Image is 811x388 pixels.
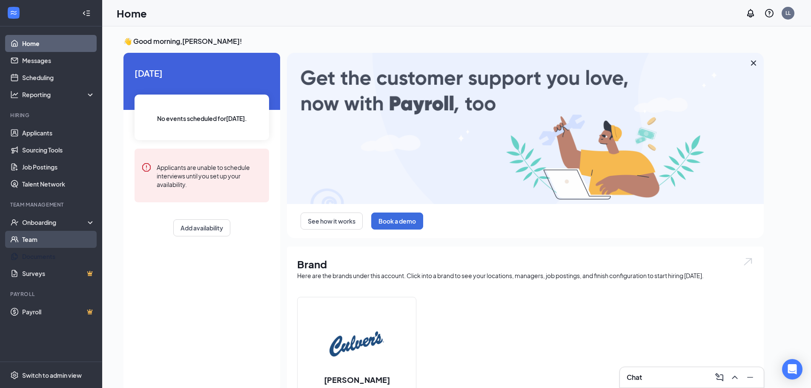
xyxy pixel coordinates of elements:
[10,201,93,208] div: Team Management
[10,290,93,298] div: Payroll
[141,162,152,172] svg: Error
[330,316,384,371] img: Culver's
[315,374,398,385] h2: [PERSON_NAME]
[157,162,262,189] div: Applicants are unable to schedule interviews until you set up your availability.
[627,373,642,382] h3: Chat
[22,303,95,320] a: PayrollCrown
[287,53,764,204] img: payroll-large.gif
[10,218,19,227] svg: UserCheck
[297,271,754,280] div: Here are the brands under this account. Click into a brand to see your locations, managers, job p...
[745,8,756,18] svg: Notifications
[713,371,726,384] button: ComposeMessage
[22,141,95,158] a: Sourcing Tools
[714,372,725,382] svg: ComposeMessage
[22,265,95,282] a: SurveysCrown
[22,371,82,379] div: Switch to admin view
[10,371,19,379] svg: Settings
[173,219,230,236] button: Add availability
[22,69,95,86] a: Scheduling
[22,158,95,175] a: Job Postings
[22,218,88,227] div: Onboarding
[10,90,19,99] svg: Analysis
[9,9,18,17] svg: WorkstreamLogo
[22,175,95,193] a: Talent Network
[10,112,93,119] div: Hiring
[82,9,91,17] svg: Collapse
[297,257,754,271] h1: Brand
[743,371,757,384] button: Minimize
[22,231,95,248] a: Team
[301,213,363,230] button: See how it works
[22,35,95,52] a: Home
[157,114,247,123] span: No events scheduled for [DATE] .
[785,9,791,17] div: LL
[745,372,755,382] svg: Minimize
[22,90,95,99] div: Reporting
[22,248,95,265] a: Documents
[22,124,95,141] a: Applicants
[730,372,740,382] svg: ChevronUp
[748,58,759,68] svg: Cross
[764,8,774,18] svg: QuestionInfo
[371,213,423,230] button: Book a demo
[728,371,742,384] button: ChevronUp
[742,257,754,267] img: open.6027fd2a22e1237b5b06.svg
[22,52,95,69] a: Messages
[782,359,802,379] div: Open Intercom Messenger
[135,66,269,80] span: [DATE]
[117,6,147,20] h1: Home
[123,37,764,46] h3: 👋 Good morning, [PERSON_NAME] !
